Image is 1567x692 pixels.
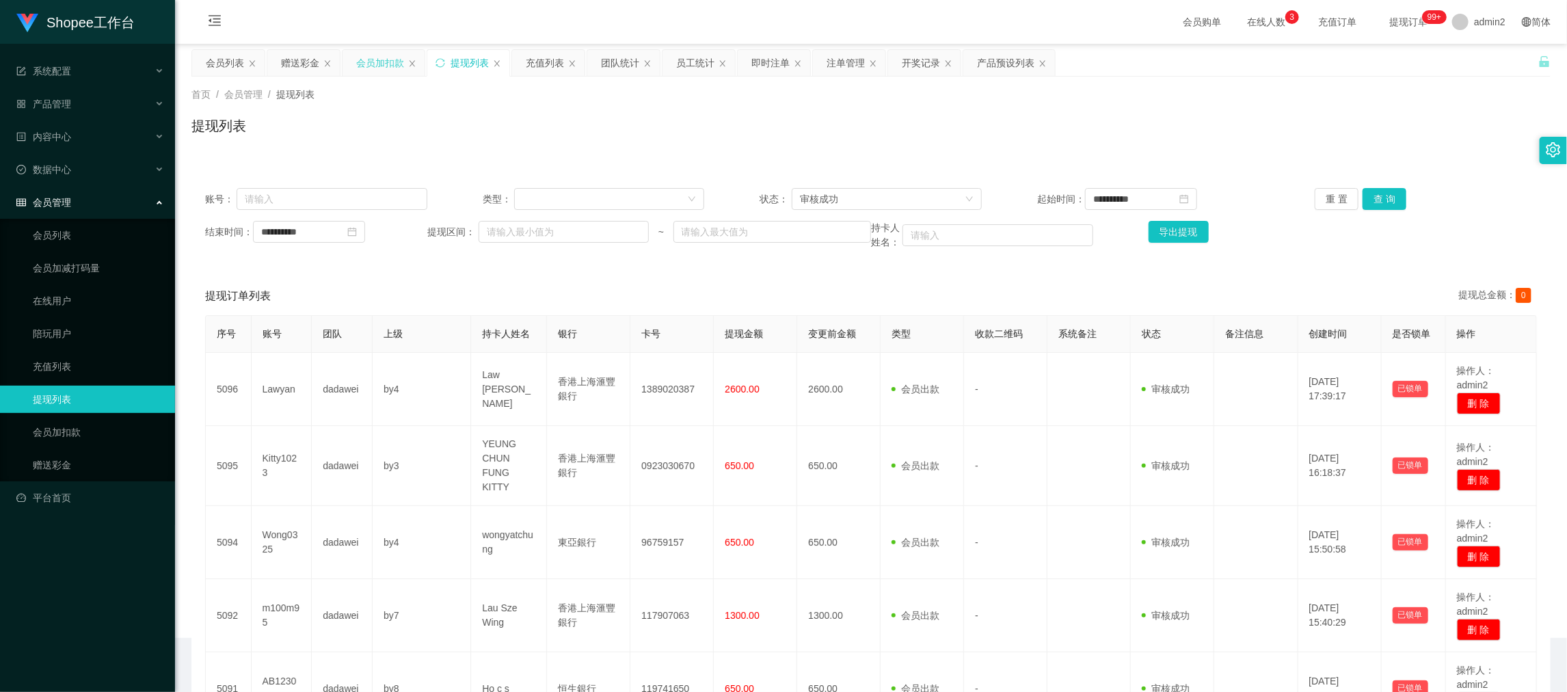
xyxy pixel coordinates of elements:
span: 会员管理 [16,197,71,208]
div: 会员列表 [206,50,244,76]
i: 图标: table [16,198,26,207]
div: 提现列表 [451,50,489,76]
button: 已锁单 [1393,534,1428,550]
i: 图标: close [869,59,877,68]
span: 650.00 [725,460,754,471]
span: 提现列表 [276,89,314,100]
span: 1300.00 [725,610,760,621]
span: 持卡人姓名： [871,221,902,250]
sup: 333 [1422,10,1447,24]
span: 备注信息 [1225,328,1263,339]
i: 图标: close [794,59,802,68]
i: 图标: close [944,59,952,68]
span: - [975,384,978,395]
span: 2600.00 [725,384,760,395]
a: 图标: dashboard平台首页 [16,484,164,511]
span: / [216,89,219,100]
span: - [975,460,978,471]
span: 650.00 [725,537,754,548]
td: dadawei [312,506,373,579]
td: by3 [373,426,471,506]
span: 类型： [483,192,514,207]
i: 图标: form [16,66,26,76]
td: [DATE] 16:18:37 [1298,426,1382,506]
td: Lawyan [252,353,312,426]
div: 赠送彩金 [281,50,319,76]
a: 会员加减打码量 [33,254,164,282]
div: 产品预设列表 [977,50,1034,76]
td: 5092 [206,579,252,652]
span: 卡号 [641,328,660,339]
span: 类型 [892,328,911,339]
td: 5094 [206,506,252,579]
i: 图标: close [643,59,652,68]
td: 1300.00 [797,579,881,652]
td: 96759157 [630,506,714,579]
i: 图标: close [408,59,416,68]
span: 操作人：admin2 [1457,665,1495,690]
i: 图标: appstore-o [16,99,26,109]
i: 图标: close [248,59,256,68]
span: 充值订单 [1311,17,1363,27]
span: 操作人：admin2 [1457,442,1495,467]
span: 上级 [384,328,403,339]
span: 是否锁单 [1393,328,1431,339]
span: 状态 [1142,328,1161,339]
td: 0923030670 [630,426,714,506]
a: 陪玩用户 [33,320,164,347]
input: 请输入最小值为 [479,221,649,243]
div: 提现总金额： [1458,288,1537,304]
span: 起始时间： [1037,192,1085,207]
span: 账号 [263,328,282,339]
i: 图标: calendar [1179,194,1189,204]
span: - [975,610,978,621]
td: by7 [373,579,471,652]
span: 产品管理 [16,98,71,109]
span: 收款二维码 [975,328,1023,339]
button: 重 置 [1315,188,1358,210]
span: 在线人数 [1240,17,1292,27]
a: 在线用户 [33,287,164,315]
div: 审核成功 [800,189,838,209]
i: 图标: profile [16,132,26,142]
a: Shopee工作台 [16,16,135,27]
button: 删 除 [1457,469,1501,491]
td: [DATE] 15:50:58 [1298,506,1382,579]
span: 会员出款 [892,460,939,471]
sup: 3 [1285,10,1299,24]
span: 会员出款 [892,537,939,548]
span: ~ [649,225,673,239]
div: 充值列表 [526,50,564,76]
input: 请输入 [902,224,1093,246]
span: 审核成功 [1142,384,1190,395]
div: 即时注单 [751,50,790,76]
button: 已锁单 [1393,457,1428,474]
td: 1389020387 [630,353,714,426]
input: 请输入最大值为 [673,221,871,243]
span: 审核成功 [1142,460,1190,471]
td: YEUNG CHUN FUNG KITTY [471,426,547,506]
i: 图标: close [1039,59,1047,68]
span: 状态： [760,192,792,207]
a: 会员加扣款 [33,418,164,446]
span: 提现区间： [427,225,479,239]
div: 2021 [186,671,1556,685]
span: 会员出款 [892,384,939,395]
span: 内容中心 [16,131,71,142]
button: 删 除 [1457,546,1501,568]
i: 图标: sync [436,58,445,68]
a: 充值列表 [33,353,164,380]
td: 香港上海滙豐銀行 [547,426,630,506]
button: 查 询 [1363,188,1406,210]
td: 香港上海滙豐銀行 [547,353,630,426]
span: 提现金额 [725,328,763,339]
a: 赠送彩金 [33,451,164,479]
td: 5095 [206,426,252,506]
td: 650.00 [797,506,881,579]
td: wongyatchung [471,506,547,579]
span: 持卡人姓名 [482,328,530,339]
span: 银行 [558,328,577,339]
span: 系统配置 [16,66,71,77]
i: 图标: close [568,59,576,68]
i: 图标: close [323,59,332,68]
